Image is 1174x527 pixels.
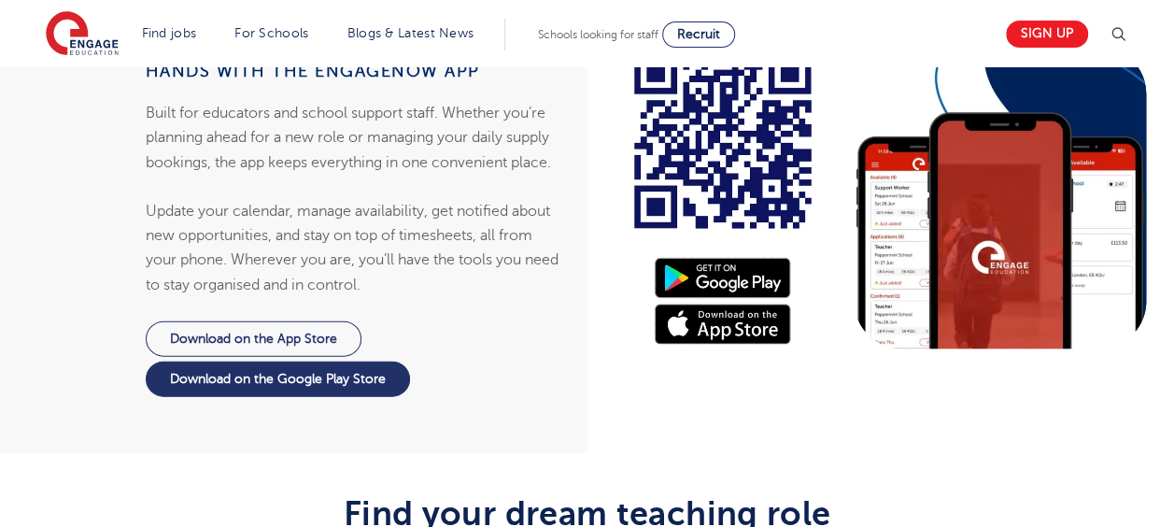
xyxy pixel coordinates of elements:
[146,199,561,297] p: Update your calendar, manage availability, get notified about new opportunities, and stay on top ...
[146,321,361,357] a: Download on the App Store
[662,21,735,48] a: Recruit
[347,26,474,40] a: Blogs & Latest News
[677,27,720,41] span: Recruit
[142,26,197,40] a: Find jobs
[146,101,561,175] p: Built for educators and school support staff. Whether you’re planning ahead for a new role or man...
[146,362,410,397] a: Download on the Google Play Store
[46,11,119,58] img: Engage Education
[1006,21,1088,48] a: Sign up
[234,26,308,40] a: For Schools
[538,28,658,41] span: Schools looking for staff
